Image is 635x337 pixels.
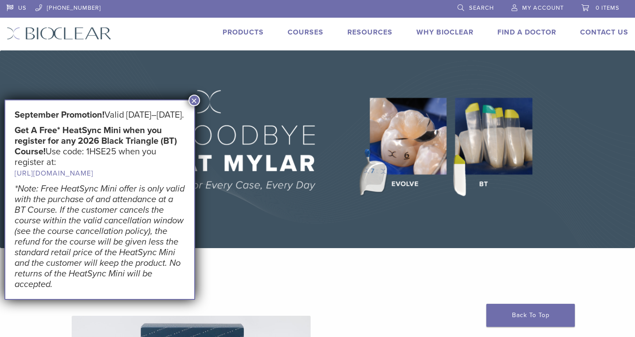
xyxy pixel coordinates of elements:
[15,110,104,120] strong: September Promotion!
[497,28,556,37] a: Find A Doctor
[15,125,177,157] strong: Get A Free* HeatSync Mini when you register for any 2026 Black Triangle (BT) Course!
[223,28,264,37] a: Products
[596,4,620,11] span: 0 items
[189,95,200,106] button: Close
[347,28,393,37] a: Resources
[15,110,185,120] h5: Valid [DATE]–[DATE].
[15,169,93,178] a: [URL][DOMAIN_NAME]
[416,28,473,37] a: Why Bioclear
[288,28,323,37] a: Courses
[522,4,564,11] span: My Account
[15,125,185,179] h5: Use code: 1HSE25 when you register at:
[15,184,185,290] em: *Note: Free HeatSync Mini offer is only valid with the purchase of and attendance at a BT Course....
[469,4,494,11] span: Search
[486,304,575,327] a: Back To Top
[580,28,628,37] a: Contact Us
[7,27,112,40] img: Bioclear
